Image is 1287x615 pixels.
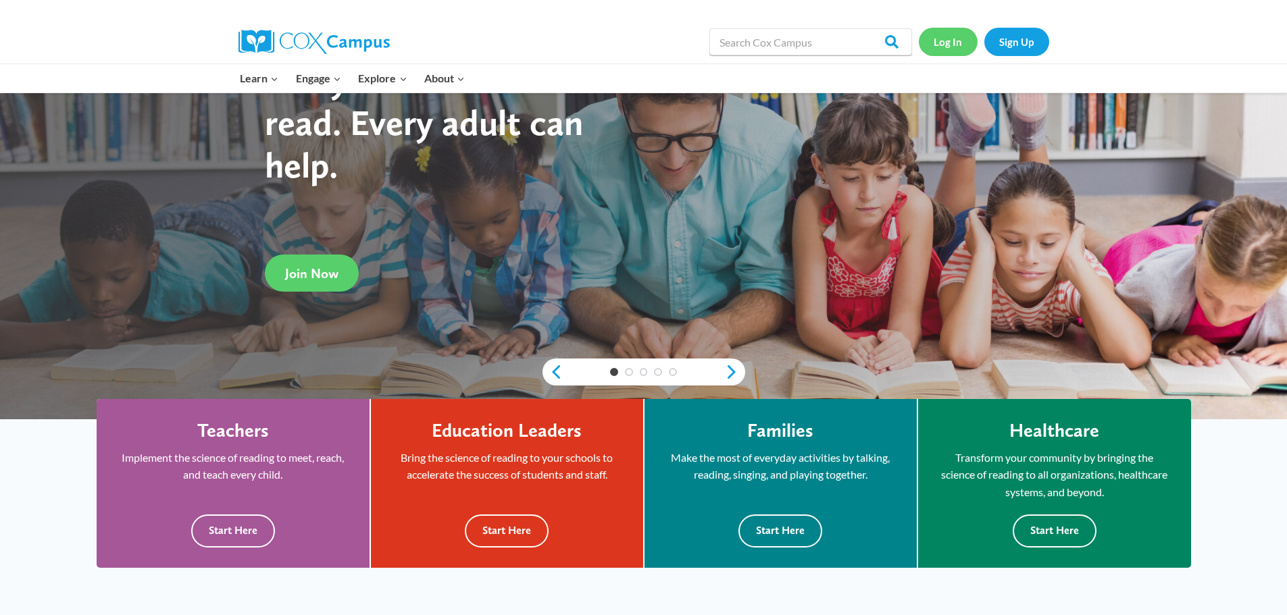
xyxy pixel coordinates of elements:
[640,368,648,376] a: 3
[625,368,633,376] a: 2
[984,28,1049,55] a: Sign Up
[725,364,745,380] a: next
[542,358,745,385] div: content slider buttons
[117,449,349,483] p: Implement the science of reading to meet, reach, and teach every child.
[197,419,269,442] h4: Teachers
[265,255,359,292] a: Join Now
[919,28,978,55] a: Log In
[97,399,370,568] a: Teachers Implement the science of reading to meet, reach, and teach every child. Start Here
[371,399,643,568] a: Education Leaders Bring the science of reading to your schools to accelerate the success of stude...
[350,64,416,92] button: Child menu of Explore
[265,57,613,186] strong: Every child deserves to read. Every adult can help.
[432,419,582,442] h4: Education Leaders
[665,449,897,483] p: Make the most of everyday activities by talking, reading, singing, and playing together.
[610,368,618,376] a: 1
[918,399,1191,568] a: Healthcare Transform your community by bringing the science of reading to all organizations, heal...
[654,368,662,376] a: 4
[1013,514,1096,547] button: Start Here
[287,64,350,92] button: Child menu of Engage
[232,64,474,92] nav: Primary Navigation
[669,368,677,376] a: 5
[542,364,563,380] a: previous
[938,449,1171,501] p: Transform your community by bringing the science of reading to all organizations, healthcare syst...
[285,265,338,282] span: Join Now
[919,28,1049,55] nav: Secondary Navigation
[747,419,813,442] h4: Families
[1009,419,1099,442] h4: Healthcare
[645,399,917,568] a: Families Make the most of everyday activities by talking, reading, singing, and playing together....
[738,514,822,547] button: Start Here
[465,514,549,547] button: Start Here
[191,514,275,547] button: Start Here
[709,28,912,55] input: Search Cox Campus
[391,449,623,483] p: Bring the science of reading to your schools to accelerate the success of students and staff.
[238,30,390,54] img: Cox Campus
[415,64,474,92] button: Child menu of About
[232,64,288,92] button: Child menu of Learn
